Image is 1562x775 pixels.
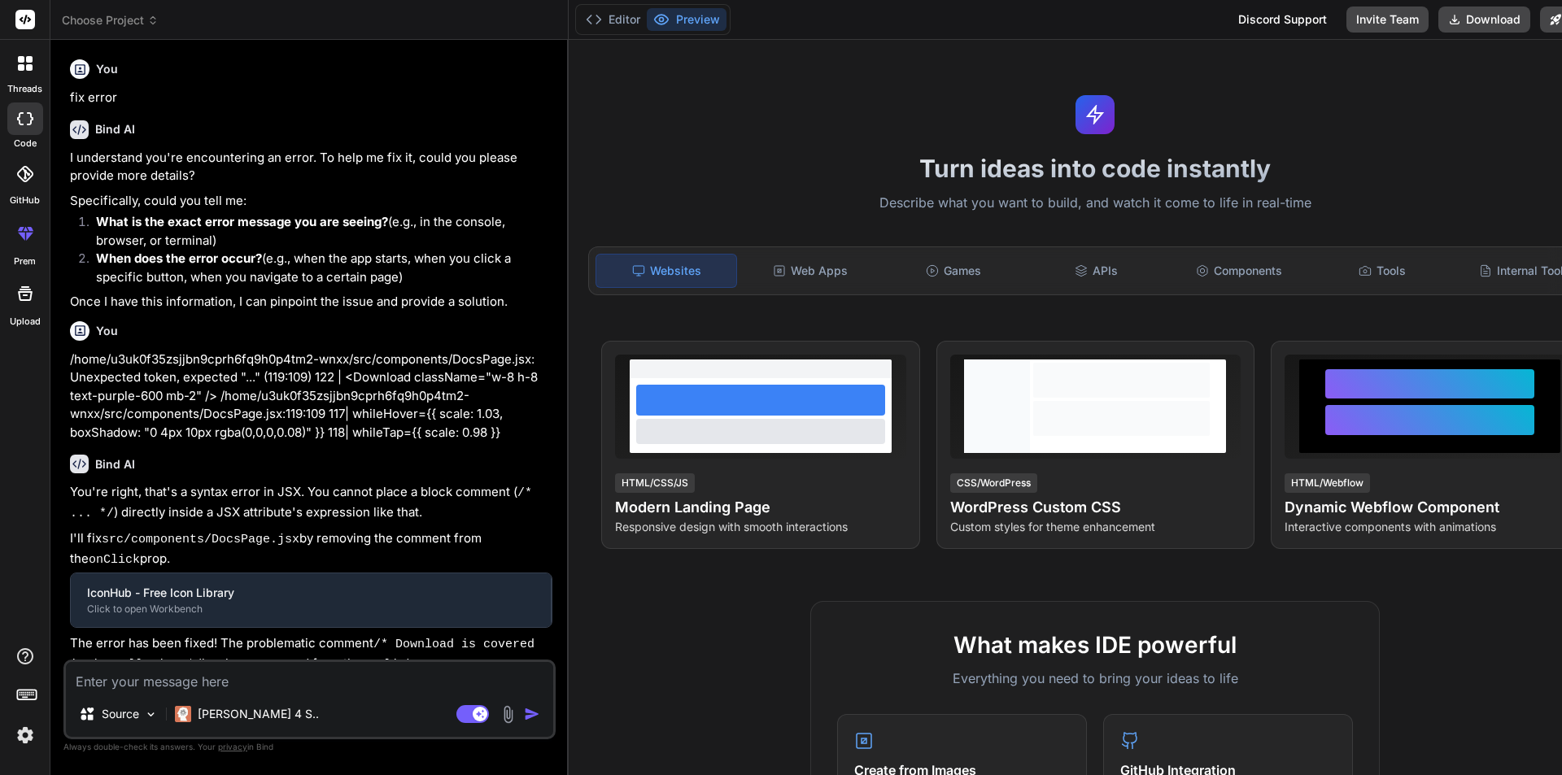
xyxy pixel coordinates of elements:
[87,603,534,616] div: Click to open Workbench
[70,529,552,569] p: I'll fix by removing the comment from the prop.
[96,250,262,266] strong: When does the error occur?
[95,121,135,137] h6: Bind AI
[499,705,517,724] img: attachment
[70,293,552,311] p: Once I have this information, I can pinpoint the issue and provide a solution.
[950,496,1241,519] h4: WordPress Custom CSS
[950,519,1241,535] p: Custom styles for theme enhancement
[1228,7,1337,33] div: Discord Support
[615,473,695,493] div: HTML/CSS/JS
[1026,254,1166,288] div: APIs
[96,61,118,77] h6: You
[83,213,552,250] li: (e.g., in the console, browser, or terminal)
[70,483,552,523] p: You're right, that's a syntax error in JSX. You cannot place a block comment ( ) directly inside ...
[198,706,319,722] p: [PERSON_NAME] 4 S..
[70,350,552,442] p: /home/u3uk0f35zsjjbn9cprh6fq9h0p4tm2-wnxx/src/components/DocsPage.jsx: Unexpected token, expected...
[1312,254,1452,288] div: Tools
[218,742,247,751] span: privacy
[144,708,158,721] img: Pick Models
[11,721,39,749] img: settings
[362,658,413,672] code: onClick
[1169,254,1309,288] div: Components
[102,706,139,722] p: Source
[89,553,140,567] code: onClick
[10,315,41,329] label: Upload
[10,194,40,207] label: GitHub
[70,192,552,211] p: Specifically, could you tell me:
[87,585,534,601] div: IconHub - Free Icon Library
[71,573,551,627] button: IconHub - Free Icon LibraryClick to open Workbench
[95,456,135,472] h6: Bind AI
[740,254,880,288] div: Web Apps
[1285,473,1370,493] div: HTML/Webflow
[63,739,556,755] p: Always double-check its answers. Your in Bind
[884,254,1023,288] div: Games
[14,255,36,268] label: prem
[615,496,905,519] h4: Modern Landing Page
[70,89,552,107] p: fix error
[62,12,159,28] span: Choose Project
[175,706,191,722] img: Claude 4 Sonnet
[579,8,647,31] button: Editor
[7,82,42,96] label: threads
[837,628,1353,662] h2: What makes IDE powerful
[102,533,299,546] code: src/components/DocsPage.jsx
[14,137,37,150] label: code
[524,706,540,722] img: icon
[70,149,552,185] p: I understand you're encountering an error. To help me fix it, could you please provide more details?
[596,254,737,288] div: Websites
[1438,7,1530,33] button: Download
[96,214,388,229] strong: What is the exact error message you are seeing?
[615,519,905,535] p: Responsive design with smooth interactions
[1346,7,1429,33] button: Invite Team
[96,323,118,339] h6: You
[70,634,552,694] p: The error has been fixed! The problematic comment has been removed from the prop in .
[837,668,1353,688] p: Everything you need to bring your ideas to life
[647,8,726,31] button: Preview
[950,473,1037,493] div: CSS/WordPress
[83,250,552,286] li: (e.g., when the app starts, when you click a specific button, when you navigate to a certain page)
